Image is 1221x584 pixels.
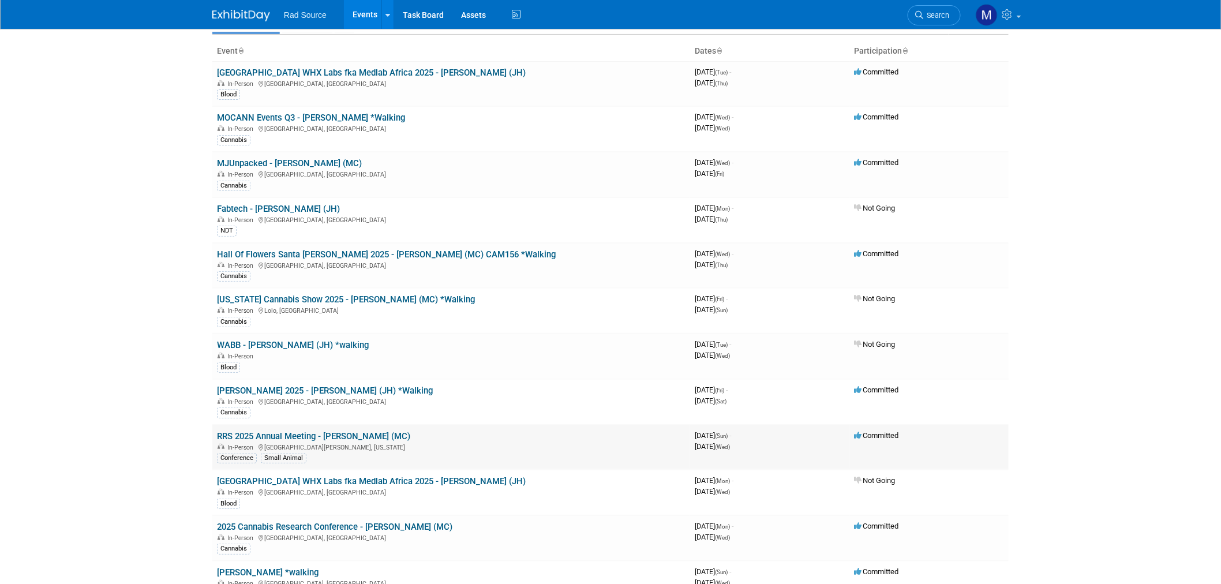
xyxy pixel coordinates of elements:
span: In-Person [227,398,257,406]
img: In-Person Event [218,216,224,222]
span: (Sun) [715,307,728,313]
div: Lolo, [GEOGRAPHIC_DATA] [217,305,686,315]
span: Not Going [854,476,895,485]
img: In-Person Event [218,398,224,404]
a: [GEOGRAPHIC_DATA] WHX Labs fka Medlab Africa 2025 - [PERSON_NAME] (JH) [217,476,526,486]
div: [GEOGRAPHIC_DATA], [GEOGRAPHIC_DATA] [217,78,686,88]
a: Fabtech - [PERSON_NAME] (JH) [217,204,340,214]
span: [DATE] [695,442,730,451]
span: (Sun) [715,433,728,439]
th: Dates [690,42,849,61]
div: Cannabis [217,271,250,282]
span: (Thu) [715,262,728,268]
span: (Wed) [715,489,730,495]
span: [DATE] [695,215,728,223]
span: In-Person [227,444,257,451]
div: Cannabis [217,181,250,191]
span: In-Person [227,353,257,360]
span: - [732,476,733,485]
span: [DATE] [695,431,731,440]
div: Blood [217,499,240,509]
a: Hall Of Flowers Santa [PERSON_NAME] 2025 - [PERSON_NAME] (MC) CAM156 *Walking [217,249,556,260]
a: MOCANN Events Q3 - [PERSON_NAME] *Walking [217,113,405,123]
span: [DATE] [695,567,731,576]
div: [GEOGRAPHIC_DATA], [GEOGRAPHIC_DATA] [217,123,686,133]
div: [GEOGRAPHIC_DATA], [GEOGRAPHIC_DATA] [217,215,686,224]
span: - [732,158,733,167]
span: (Sat) [715,398,726,405]
div: Cannabis [217,135,250,145]
a: MJUnpacked - [PERSON_NAME] (MC) [217,158,362,169]
span: Committed [854,385,898,394]
a: Search [908,5,961,25]
span: [DATE] [695,305,728,314]
span: [DATE] [695,385,728,394]
span: - [732,113,733,121]
div: [GEOGRAPHIC_DATA], [GEOGRAPHIC_DATA] [217,396,686,406]
span: (Wed) [715,125,730,132]
span: (Thu) [715,216,728,223]
span: Not Going [854,294,895,303]
span: - [729,340,731,349]
a: Sort by Participation Type [902,46,908,55]
span: In-Person [227,216,257,224]
span: Committed [854,158,898,167]
span: [DATE] [695,476,733,485]
span: (Thu) [715,80,728,87]
span: [DATE] [695,260,728,269]
span: In-Person [227,262,257,269]
span: [DATE] [695,249,733,258]
img: In-Person Event [218,444,224,450]
span: [DATE] [695,78,728,87]
span: Committed [854,567,898,576]
span: In-Person [227,534,257,542]
span: Committed [854,113,898,121]
span: [DATE] [695,340,731,349]
span: [DATE] [695,169,724,178]
div: Blood [217,362,240,373]
span: Not Going [854,204,895,212]
a: [US_STATE] Cannabis Show 2025 - [PERSON_NAME] (MC) *Walking [217,294,475,305]
a: [PERSON_NAME] *walking [217,567,319,578]
span: (Wed) [715,444,730,450]
span: (Mon) [715,478,730,484]
span: [DATE] [695,396,726,405]
span: (Mon) [715,205,730,212]
div: NDT [217,226,237,236]
div: Cannabis [217,544,250,554]
div: [GEOGRAPHIC_DATA], [GEOGRAPHIC_DATA] [217,260,686,269]
span: In-Person [227,125,257,133]
span: (Fri) [715,296,724,302]
span: (Tue) [715,69,728,76]
img: In-Person Event [218,262,224,268]
span: [DATE] [695,294,728,303]
a: Sort by Start Date [716,46,722,55]
span: In-Person [227,489,257,496]
div: Cannabis [217,317,250,327]
span: (Tue) [715,342,728,348]
span: In-Person [227,307,257,315]
th: Participation [849,42,1009,61]
span: [DATE] [695,522,733,530]
div: Cannabis [217,407,250,418]
span: - [729,68,731,76]
span: - [732,522,733,530]
span: Committed [854,68,898,76]
span: (Wed) [715,534,730,541]
img: In-Person Event [218,353,224,358]
img: In-Person Event [218,171,224,177]
img: In-Person Event [218,534,224,540]
th: Event [212,42,690,61]
span: Committed [854,522,898,530]
span: - [726,294,728,303]
span: Not Going [854,340,895,349]
span: (Fri) [715,171,724,177]
span: (Sun) [715,569,728,575]
span: [DATE] [695,113,733,121]
img: In-Person Event [218,307,224,313]
span: (Fri) [715,387,724,394]
a: 2025 Cannabis Research Conference - [PERSON_NAME] (MC) [217,522,452,532]
a: Sort by Event Name [238,46,244,55]
div: [GEOGRAPHIC_DATA], [GEOGRAPHIC_DATA] [217,487,686,496]
a: WABB - [PERSON_NAME] (JH) *walking [217,340,369,350]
